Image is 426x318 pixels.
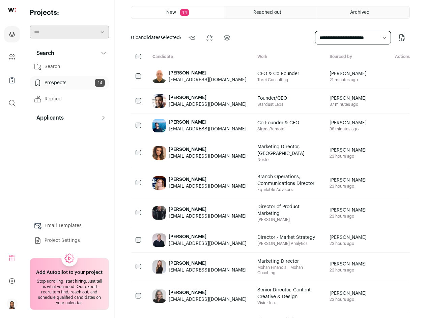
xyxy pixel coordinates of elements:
[131,34,181,41] span: selected:
[7,298,18,309] img: 17260293-medium_jpg
[30,111,109,125] button: Applicants
[169,119,247,126] div: [PERSON_NAME]
[169,146,247,153] div: [PERSON_NAME]
[372,54,410,60] div: Actions
[330,214,367,219] span: 23 hours ago
[330,154,367,159] span: 23 hours ago
[330,267,367,273] span: 23 hours ago
[257,126,299,132] span: SigmaRemote
[169,233,247,240] div: [PERSON_NAME]
[257,241,315,246] span: [PERSON_NAME] Analytics
[330,207,367,214] span: [PERSON_NAME]
[169,213,247,220] div: [EMAIL_ADDRESS][DOMAIN_NAME]
[257,173,319,187] span: Branch Operations, Communications Director
[330,126,367,132] span: 38 minutes ago
[324,54,372,60] div: Sourced by
[4,26,20,42] a: Projects
[169,289,247,296] div: [PERSON_NAME]
[169,126,247,132] div: [EMAIL_ADDRESS][DOMAIN_NAME]
[32,49,54,57] p: Search
[169,94,247,101] div: [PERSON_NAME]
[30,46,109,60] button: Search
[36,269,103,276] h2: Add Autopilot to your project
[152,289,166,303] img: 37a979e94d967c5b2e19ac64a6c0edc133d996dd7af86b43a1572d0f32b245d9.jpg
[169,70,247,76] div: [PERSON_NAME]
[152,260,166,274] img: 4bbfa5e2328837b1c97eaedfaf9996c23bbbc120cb62293112ee2dfebce813ed.jpg
[330,184,367,189] span: 23 hours ago
[330,234,367,241] span: [PERSON_NAME]
[95,79,105,87] span: 14
[152,146,166,160] img: 9cd0cd032b1a96d9ff801136c374b1be74efeb935af532e6dec667b9442b8ffa
[330,241,367,246] span: 23 hours ago
[169,76,247,83] div: [EMAIL_ADDRESS][DOMAIN_NAME]
[131,35,161,40] span: 0 candidates
[257,102,287,107] span: Stardust Labs
[30,219,109,232] a: Email Templates
[330,77,367,83] span: 21 minutes ago
[257,265,319,276] span: Mohan Financial | Mohan Coaching
[152,70,166,83] img: dac8fbdfc164f90feecf9a185acde2a9eb436715fbe6041b6135ef6ff728325e.jpg
[30,92,109,106] a: Replied
[169,240,247,247] div: [EMAIL_ADDRESS][DOMAIN_NAME]
[257,70,299,77] span: CEO & Co-Founder
[257,77,299,83] span: Torei Consulting
[152,94,166,108] img: bd4675e69bb99d361a632e78c7d6bd3fc50cebe40b9bc41ca66915600f018054.jpg
[152,119,166,132] img: 24c06ef734f57c869f99c4a1a3e72635d338b0b63d3f43f6c219fa277af2d11b.jpg
[30,76,109,90] a: Prospects14
[169,267,247,274] div: [EMAIL_ADDRESS][DOMAIN_NAME]
[350,10,370,15] span: Archived
[166,10,176,15] span: New
[34,279,105,306] div: Stop scrolling, start hiring. Just tell us what you need. Our expert recruiters find, reach out, ...
[257,95,287,102] span: Founder/CEO
[257,234,315,241] span: Director - Market Strategy
[257,203,319,217] span: Director of Product Marketing
[330,297,367,302] span: 23 hours ago
[317,6,409,19] a: Archived
[169,260,247,267] div: [PERSON_NAME]
[30,258,109,310] a: Add Autopilot to your project Stop scrolling, start hiring. Just tell us what you need. Our exper...
[180,9,189,16] span: 14
[147,54,252,60] div: Candidate
[330,177,367,184] span: [PERSON_NAME]
[30,8,109,18] h2: Projects:
[30,234,109,247] a: Project Settings
[7,298,18,309] button: Open dropdown
[330,261,367,267] span: [PERSON_NAME]
[32,114,64,122] p: Applicants
[253,10,281,15] span: Reached out
[169,176,247,183] div: [PERSON_NAME]
[30,60,109,73] a: Search
[257,144,319,157] span: Marketing Director, [GEOGRAPHIC_DATA]
[224,6,317,19] a: Reached out
[4,49,20,65] a: Company and ATS Settings
[330,70,367,77] span: [PERSON_NAME]
[152,206,166,220] img: 48f66904e2b906ed44fc5129634b55235cf7ef7775da0543aee0e4daa846490d
[169,296,247,303] div: [EMAIL_ADDRESS][DOMAIN_NAME]
[257,157,319,162] span: Nosto
[257,120,299,126] span: Co-Founder & CEO
[152,176,166,190] img: 16e52e8d56c8eb5140ae5510a1754f48d27f2ce24bff5ccfa75a44f3c150aaf5.jpg
[330,120,367,126] span: [PERSON_NAME]
[152,233,166,247] img: 0e15404be8e998e3f788a38718f530aa96cb69622d99236f694864aeeee73161
[169,153,247,160] div: [EMAIL_ADDRESS][DOMAIN_NAME]
[330,95,367,102] span: [PERSON_NAME]
[330,147,367,154] span: [PERSON_NAME]
[4,72,20,88] a: Company Lists
[8,8,16,12] img: wellfound-shorthand-0d5821cbd27db2630d0214b213865d53afaa358527fdda9d0ea32b1df1b89c2c.svg
[169,101,247,108] div: [EMAIL_ADDRESS][DOMAIN_NAME]
[257,258,319,265] span: Marketing Director
[394,30,410,46] button: Export to CSV
[169,183,247,190] div: [EMAIL_ADDRESS][DOMAIN_NAME]
[257,187,319,192] span: Equitable Advisors
[252,54,324,60] div: Work
[257,287,319,300] span: Senior Director, Content, Creative & Design
[257,217,319,222] span: [PERSON_NAME]
[330,290,367,297] span: [PERSON_NAME]
[169,206,247,213] div: [PERSON_NAME]
[330,102,367,107] span: 37 minutes ago
[257,300,319,306] span: Visier Inc.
